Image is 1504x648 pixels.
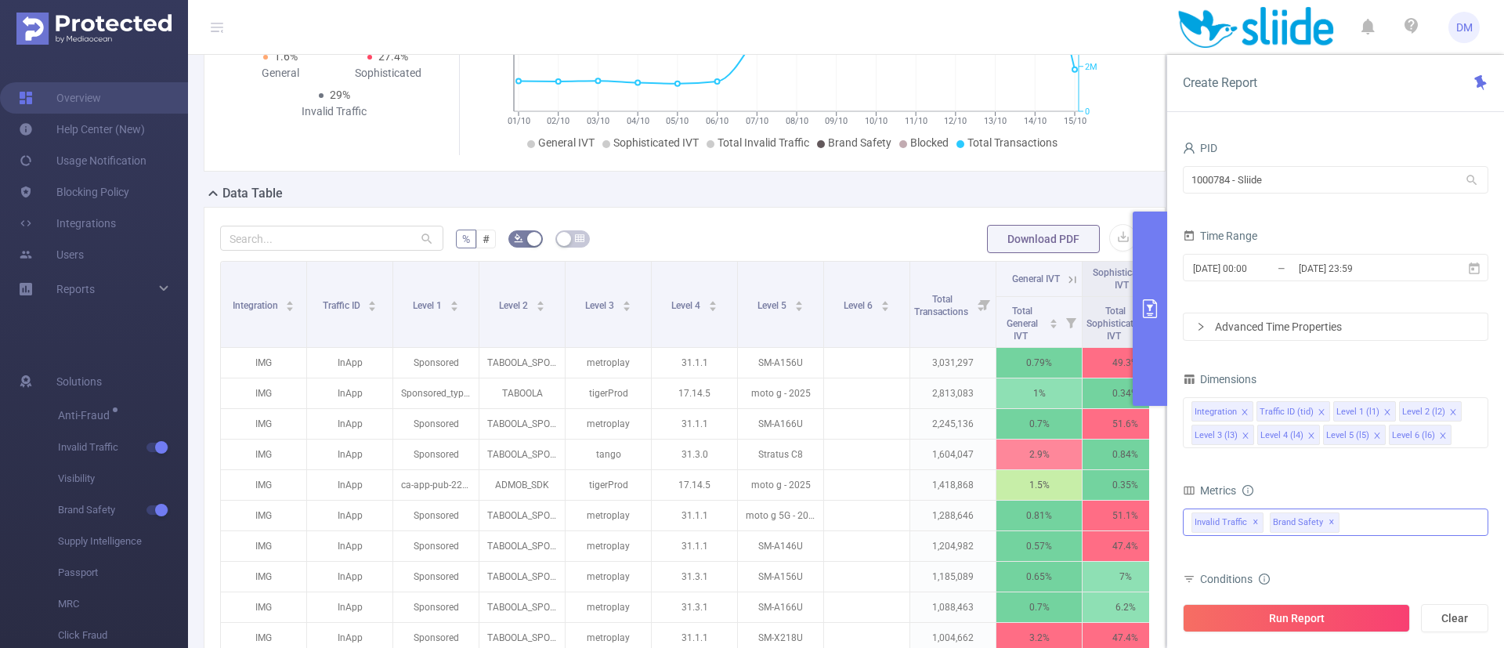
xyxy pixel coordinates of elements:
span: Conditions [1200,573,1270,585]
li: Integration [1191,401,1253,422]
p: IMG [221,378,306,408]
div: Level 6 (l6) [1392,425,1435,446]
span: Total Transactions [967,136,1057,149]
p: moto g 5G - 2024 [738,501,823,530]
p: InApp [307,562,392,592]
tspan: 2M [1085,62,1097,72]
p: TABOOLA_SPONSORED [479,409,565,439]
span: % [462,233,470,245]
span: 1.6% [274,50,298,63]
div: Traffic ID (tid) [1260,402,1314,422]
i: icon: caret-down [286,305,295,310]
i: icon: caret-down [708,305,717,310]
input: Start date [1191,258,1318,279]
p: SM-A156U [738,562,823,592]
i: icon: close [1449,408,1457,418]
p: 1,185,089 [910,562,996,592]
tspan: 13/10 [984,116,1007,126]
p: IMG [221,348,306,378]
p: moto g - 2025 [738,378,823,408]
p: 49.3% [1083,348,1168,378]
p: IMG [221,592,306,622]
div: Sophisticated [334,65,443,81]
tspan: 05/10 [666,116,689,126]
i: icon: caret-down [368,305,377,310]
p: IMG [221,470,306,500]
p: 0.34% [1083,378,1168,408]
i: icon: caret-up [622,299,631,303]
p: SM-A166U [738,409,823,439]
span: Supply Intelligence [58,526,188,557]
p: SM-A156U [738,348,823,378]
button: Run Report [1183,604,1410,632]
p: 0.65% [996,562,1082,592]
span: ✕ [1329,513,1335,532]
p: TABOOLA_SPONSORED [479,348,565,378]
p: 51.6% [1083,409,1168,439]
i: icon: caret-up [708,299,717,303]
p: 0.7% [996,592,1082,622]
p: metroplay [566,409,651,439]
span: ✕ [1253,513,1259,532]
p: Stratus C8 [738,440,823,469]
i: icon: caret-up [1050,317,1058,321]
i: icon: caret-down [880,305,889,310]
p: Sponsored [393,501,479,530]
p: Sponsored [393,440,479,469]
p: Sponsored [393,348,479,378]
i: icon: close [1241,408,1249,418]
span: Solutions [56,366,102,397]
p: 3,031,297 [910,348,996,378]
span: Level 6 [844,300,875,311]
p: 51.1% [1083,501,1168,530]
i: Filter menu [974,262,996,347]
span: Level 4 [671,300,703,311]
p: InApp [307,531,392,561]
div: Sort [708,299,718,308]
li: Level 5 (l5) [1323,425,1386,445]
a: Reports [56,273,95,305]
li: Level 1 (l1) [1333,401,1396,422]
p: tigerProd [566,470,651,500]
span: Level 5 [757,300,789,311]
span: Traffic ID [323,300,363,311]
p: metroplay [566,562,651,592]
span: Total General IVT [1007,306,1038,342]
p: 7% [1083,562,1168,592]
tspan: 15/10 [1063,116,1086,126]
i: icon: caret-down [794,305,803,310]
span: Integration [233,300,280,311]
i: Filter menu [1060,297,1082,347]
i: icon: right [1196,322,1206,331]
p: metroplay [566,531,651,561]
span: Brand Safety [1270,512,1339,533]
span: MRC [58,588,188,620]
p: InApp [307,470,392,500]
p: metroplay [566,501,651,530]
p: TABOOLA [479,378,565,408]
span: DM [1456,12,1473,43]
input: Search... [220,226,443,251]
p: 0.81% [996,501,1082,530]
span: Level 1 [413,300,444,311]
p: metroplay [566,592,651,622]
div: Sort [622,299,631,308]
p: Sponsored [393,409,479,439]
span: Invalid Traffic [58,432,188,463]
span: Metrics [1183,484,1236,497]
div: Sort [450,299,459,308]
p: metroplay [566,348,651,378]
p: 31.3.1 [652,592,737,622]
span: Total Transactions [914,294,971,317]
span: Sophisticated IVT [613,136,699,149]
div: icon: rightAdvanced Time Properties [1184,313,1488,340]
i: icon: bg-colors [514,233,523,243]
i: icon: user [1183,142,1195,154]
p: IMG [221,409,306,439]
div: Sort [367,299,377,308]
tspan: 04/10 [626,116,649,126]
tspan: 06/10 [706,116,728,126]
span: Visibility [58,463,188,494]
div: Sort [536,299,545,308]
p: IMG [221,531,306,561]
